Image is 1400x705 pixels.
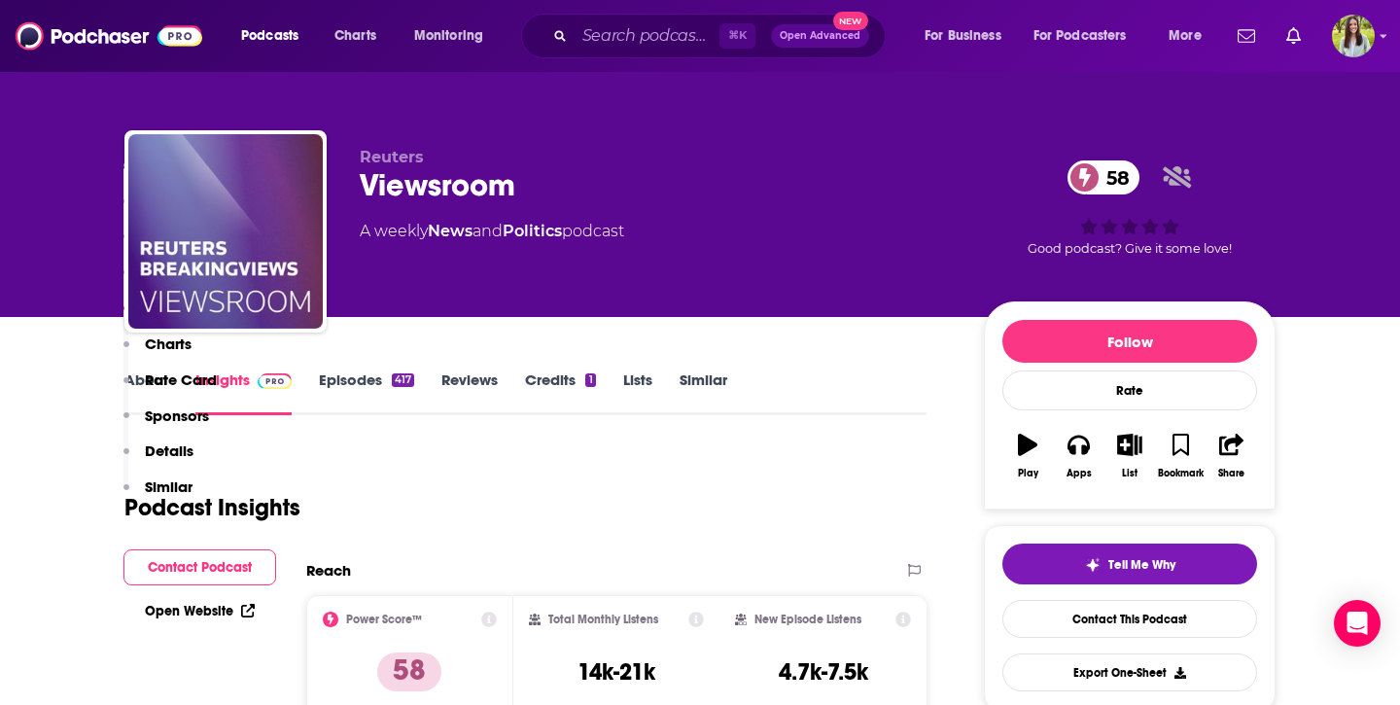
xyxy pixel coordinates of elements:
button: open menu [1155,20,1226,52]
h3: 14k-21k [577,657,655,687]
span: Open Advanced [780,31,860,41]
div: Bookmark [1158,468,1204,479]
a: Reviews [441,370,498,415]
img: User Profile [1332,15,1375,57]
p: Details [145,441,193,460]
p: Sponsors [145,406,209,425]
span: Charts [334,22,376,50]
a: Episodes417 [319,370,414,415]
span: Monitoring [414,22,483,50]
img: Viewsroom [128,134,323,329]
button: Sponsors [123,406,209,442]
div: A weekly podcast [360,220,624,243]
span: Logged in as meaghanyoungblood [1332,15,1375,57]
a: Charts [322,20,388,52]
span: Tell Me Why [1108,557,1175,573]
span: New [833,12,868,30]
span: and [472,222,503,240]
button: Show profile menu [1332,15,1375,57]
span: Good podcast? Give it some love! [1028,241,1232,256]
a: Lists [623,370,652,415]
button: tell me why sparkleTell Me Why [1002,544,1257,584]
p: 58 [377,652,441,691]
span: Podcasts [241,22,298,50]
div: Rate [1002,370,1257,410]
p: Similar [145,477,192,496]
h3: 4.7k-7.5k [779,657,868,687]
button: Bookmark [1155,421,1206,491]
span: For Business [925,22,1001,50]
div: List [1122,468,1137,479]
div: Search podcasts, credits, & more... [540,14,904,58]
button: open menu [401,20,508,52]
button: Apps [1053,421,1103,491]
button: Follow [1002,320,1257,363]
div: Apps [1067,468,1092,479]
a: Politics [503,222,562,240]
button: List [1104,421,1155,491]
button: open menu [1021,20,1155,52]
button: Similar [123,477,192,513]
div: Play [1018,468,1038,479]
span: For Podcasters [1033,22,1127,50]
img: Podchaser - Follow, Share and Rate Podcasts [16,18,202,54]
a: Credits1 [525,370,595,415]
div: 417 [392,373,414,387]
div: Share [1218,468,1244,479]
a: Contact This Podcast [1002,600,1257,638]
button: Contact Podcast [123,549,276,585]
button: Export One-Sheet [1002,653,1257,691]
p: Rate Card [145,370,217,389]
div: 1 [585,373,595,387]
input: Search podcasts, credits, & more... [575,20,719,52]
h2: Total Monthly Listens [548,613,658,626]
a: Similar [680,370,727,415]
span: More [1169,22,1202,50]
span: ⌘ K [719,23,755,49]
button: Play [1002,421,1053,491]
button: Details [123,441,193,477]
img: tell me why sparkle [1085,557,1101,573]
button: Share [1207,421,1257,491]
a: Show notifications dropdown [1278,19,1309,53]
button: open menu [911,20,1026,52]
button: Open AdvancedNew [771,24,869,48]
a: Open Website [145,603,255,619]
button: open menu [227,20,324,52]
span: 58 [1087,160,1139,194]
span: Reuters [360,148,424,166]
button: Rate Card [123,370,217,406]
h2: Reach [306,561,351,580]
h2: Power Score™ [346,613,422,626]
h2: New Episode Listens [754,613,861,626]
div: Open Intercom Messenger [1334,600,1381,647]
div: 58Good podcast? Give it some love! [984,148,1276,268]
a: Show notifications dropdown [1230,19,1263,53]
a: 58 [1067,160,1139,194]
a: News [428,222,472,240]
